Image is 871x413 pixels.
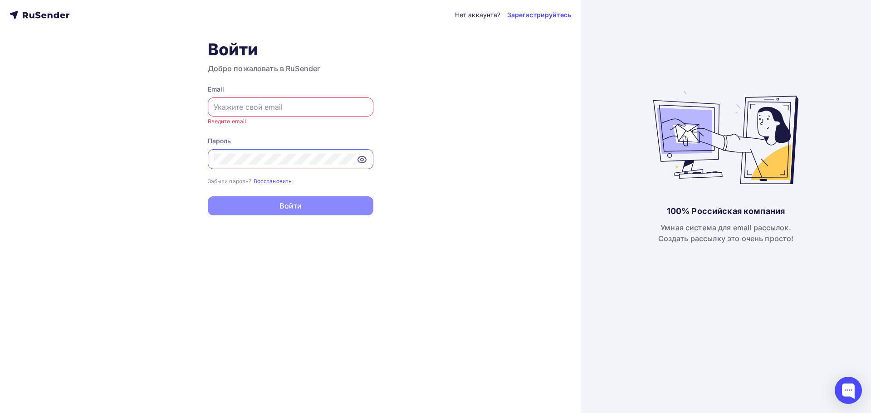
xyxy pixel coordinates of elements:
[208,136,373,146] div: Пароль
[208,196,373,215] button: Войти
[658,222,794,244] div: Умная система для email рассылок. Создать рассылку это очень просто!
[507,10,571,19] a: Зарегистрируйтесь
[667,206,785,217] div: 100% Российская компания
[208,39,373,59] h1: Войти
[208,178,252,185] small: Забыли пароль?
[455,10,501,19] div: Нет аккаунта?
[214,102,367,112] input: Укажите свой email
[208,118,246,125] small: Введите email
[254,178,292,185] small: Восстановить
[208,85,373,94] div: Email
[254,177,292,185] a: Восстановить
[208,63,373,74] h3: Добро пожаловать в RuSender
